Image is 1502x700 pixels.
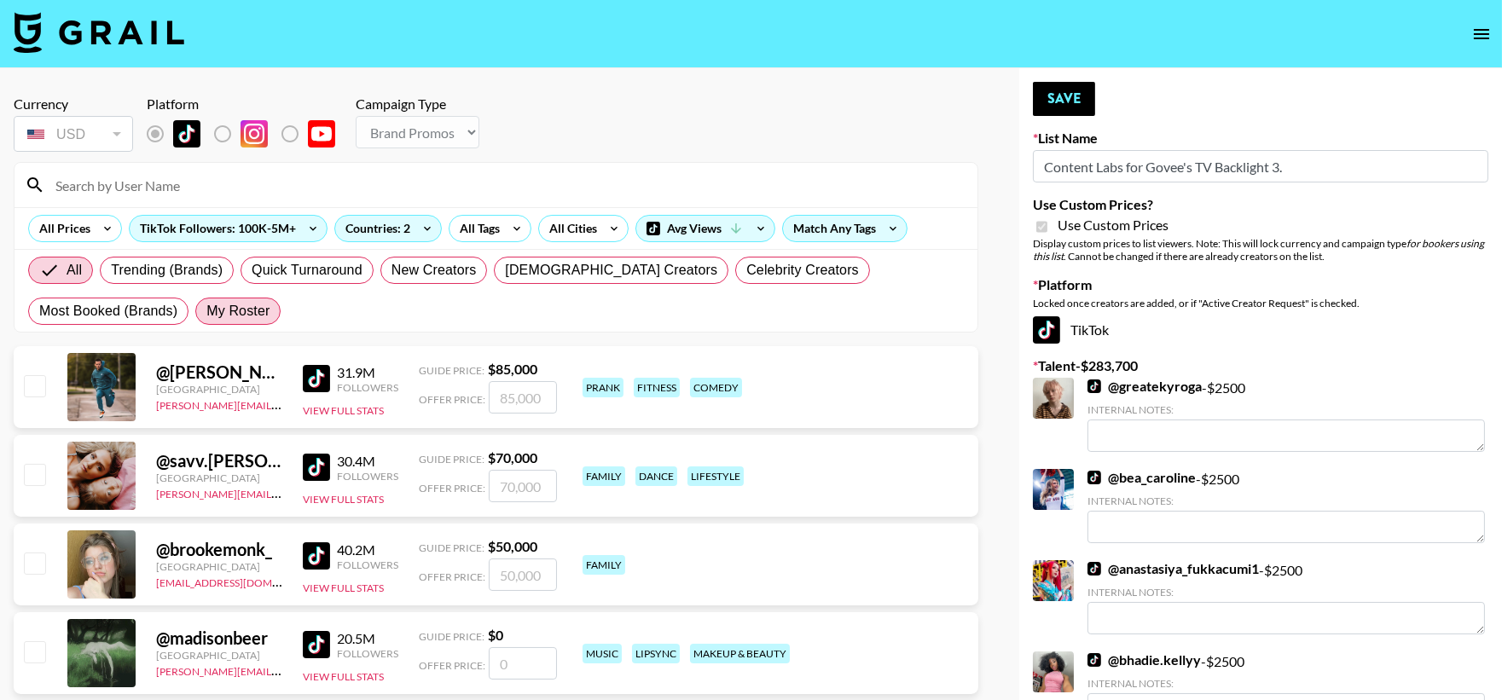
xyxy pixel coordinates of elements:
[1087,562,1101,576] img: TikTok
[583,555,625,575] div: family
[632,644,680,663] div: lipsync
[505,260,717,281] span: [DEMOGRAPHIC_DATA] Creators
[1033,237,1484,263] em: for bookers using this list
[1033,316,1060,344] img: TikTok
[1087,560,1259,577] a: @anastasiya_fukkacumi1
[14,113,133,155] div: Currency is locked to USD
[1033,276,1488,293] label: Platform
[419,630,484,643] span: Guide Price:
[539,216,600,241] div: All Cities
[303,542,330,570] img: TikTok
[337,558,398,571] div: Followers
[156,450,282,471] div: @ savv.[PERSON_NAME]
[14,95,133,113] div: Currency
[746,260,859,281] span: Celebrity Creators
[783,216,907,241] div: Match Any Tags
[1464,17,1499,51] button: open drawer
[156,539,282,560] div: @ brookemonk_
[303,631,330,658] img: TikTok
[337,630,398,647] div: 20.5M
[1087,560,1485,634] div: - $ 2500
[419,570,485,583] span: Offer Price:
[1087,469,1196,486] a: @bea_caroline
[634,378,680,397] div: fitness
[1033,357,1488,374] label: Talent - $ 283,700
[583,644,622,663] div: music
[67,260,82,281] span: All
[335,216,441,241] div: Countries: 2
[337,453,398,470] div: 30.4M
[39,301,177,321] span: Most Booked (Brands)
[147,116,349,152] div: List locked to TikTok.
[303,404,384,417] button: View Full Stats
[419,482,485,495] span: Offer Price:
[583,466,625,486] div: family
[1033,297,1488,310] div: Locked once creators are added, or if "Active Creator Request" is checked.
[489,381,557,414] input: 85,000
[173,120,200,148] img: TikTok
[156,471,282,484] div: [GEOGRAPHIC_DATA]
[1087,586,1485,599] div: Internal Notes:
[156,560,282,573] div: [GEOGRAPHIC_DATA]
[45,171,967,199] input: Search by User Name
[1033,130,1488,147] label: List Name
[156,573,328,589] a: [EMAIL_ADDRESS][DOMAIN_NAME]
[1087,495,1485,507] div: Internal Notes:
[1087,653,1101,667] img: TikTok
[337,647,398,660] div: Followers
[14,12,184,53] img: Grail Talent
[1033,237,1488,263] div: Display custom prices to list viewers. Note: This will lock currency and campaign type . Cannot b...
[206,301,270,321] span: My Roster
[419,364,484,377] span: Guide Price:
[156,628,282,649] div: @ madisonbeer
[489,470,557,502] input: 70,000
[156,396,409,412] a: [PERSON_NAME][EMAIL_ADDRESS][DOMAIN_NAME]
[690,644,790,663] div: makeup & beauty
[1087,677,1485,690] div: Internal Notes:
[303,365,330,392] img: TikTok
[488,538,537,554] strong: $ 50,000
[449,216,503,241] div: All Tags
[29,216,94,241] div: All Prices
[419,541,484,554] span: Guide Price:
[690,378,742,397] div: comedy
[337,470,398,483] div: Followers
[419,453,484,466] span: Guide Price:
[241,120,268,148] img: Instagram
[303,670,384,683] button: View Full Stats
[636,216,774,241] div: Avg Views
[1087,378,1485,452] div: - $ 2500
[303,581,384,594] button: View Full Stats
[147,95,349,113] div: Platform
[252,260,362,281] span: Quick Turnaround
[488,449,537,466] strong: $ 70,000
[1033,82,1095,116] button: Save
[337,541,398,558] div: 40.2M
[356,95,479,113] div: Campaign Type
[687,466,744,486] div: lifestyle
[635,466,677,486] div: dance
[489,647,557,680] input: 0
[489,558,557,591] input: 50,000
[419,393,485,406] span: Offer Price:
[1033,196,1488,213] label: Use Custom Prices?
[1087,378,1202,395] a: @greatekyroga
[488,361,537,377] strong: $ 85,000
[111,260,223,281] span: Trending (Brands)
[337,381,398,394] div: Followers
[1033,316,1488,344] div: TikTok
[130,216,327,241] div: TikTok Followers: 100K-5M+
[1087,651,1201,668] a: @bhadie.kellyy
[1058,217,1169,234] span: Use Custom Prices
[488,627,503,643] strong: $ 0
[1087,469,1485,543] div: - $ 2500
[583,378,623,397] div: prank
[337,364,398,381] div: 31.9M
[303,454,330,481] img: TikTok
[156,362,282,383] div: @ [PERSON_NAME].[PERSON_NAME]
[303,493,384,506] button: View Full Stats
[308,120,335,148] img: YouTube
[391,260,477,281] span: New Creators
[1087,379,1101,393] img: TikTok
[156,383,282,396] div: [GEOGRAPHIC_DATA]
